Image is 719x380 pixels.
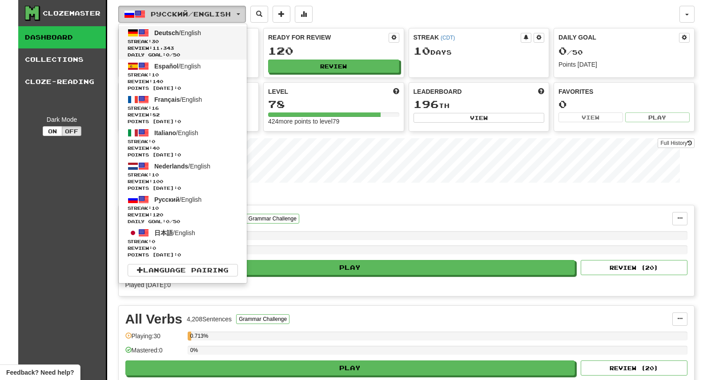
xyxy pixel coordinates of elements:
[154,129,198,136] span: / English
[558,33,679,43] div: Daily Goal
[18,48,106,71] a: Collections
[414,87,462,96] span: Leaderboard
[25,115,99,124] div: Dark Mode
[581,360,687,376] button: Review (20)
[558,60,690,69] div: Points [DATE]
[119,126,247,160] a: Italiano/EnglishStreak:0 Review:40Points [DATE]:0
[128,212,238,218] span: Review: 120
[128,218,238,225] span: Daily Goal: / 50
[128,78,238,85] span: Review: 140
[128,38,238,45] span: Streak:
[154,129,176,136] span: Italiano
[268,45,399,56] div: 120
[43,126,62,136] button: On
[119,93,247,126] a: Français/EnglishStreak:16 Review:82Points [DATE]:0
[128,264,238,276] a: Language Pairing
[6,368,74,377] span: Open feedback widget
[190,332,191,340] div: 0.713%
[558,44,567,57] span: 0
[236,314,289,324] button: Grammar Challenge
[154,63,201,70] span: / English
[118,6,246,23] button: Русский/English
[187,315,232,324] div: 4,208 Sentences
[128,112,238,118] span: Review: 82
[152,72,159,77] span: 10
[414,45,545,57] div: Day s
[166,219,169,224] span: 0
[154,163,188,170] span: Nederlands
[273,6,290,23] button: Add sentence to collection
[154,96,202,103] span: / English
[128,45,238,52] span: Review: 11,343
[128,205,238,212] span: Streak:
[246,214,299,224] button: Grammar Challenge
[154,163,210,170] span: / English
[128,178,238,185] span: Review: 100
[62,126,81,136] button: Off
[268,99,399,110] div: 78
[43,9,100,18] div: Clozemaster
[558,48,583,56] span: / 50
[18,26,106,48] a: Dashboard
[295,6,313,23] button: More stats
[128,72,238,78] span: Streak:
[119,60,247,93] a: Español/EnglishStreak:10 Review:140Points [DATE]:0
[625,112,690,122] button: Play
[125,346,183,360] div: Mastered: 0
[118,192,695,200] p: In Progress
[166,52,169,57] span: 0
[119,26,247,60] a: Deutsch/EnglishStreak:30 Review:11,343Daily Goal:0/50
[119,160,247,193] a: Nederlands/EnglishStreak:10 Review:100Points [DATE]:0
[128,245,238,252] span: Review: 0
[128,105,238,112] span: Streak:
[154,96,180,103] span: Français
[128,185,238,192] span: Points [DATE]: 0
[154,229,173,236] span: 日本語
[128,238,238,245] span: Streak:
[128,252,238,258] span: Points [DATE]: 0
[268,87,288,96] span: Level
[581,260,687,275] button: Review (20)
[125,281,171,288] span: Played [DATE]: 0
[154,29,179,36] span: Deutsch
[268,117,399,126] div: 424 more points to level 79
[128,52,238,58] span: Daily Goal: / 50
[125,360,575,376] button: Play
[441,35,455,41] a: (CDT)
[151,10,231,18] span: Русский / English
[128,145,238,152] span: Review: 40
[538,87,544,96] span: This week in points, UTC
[268,33,389,42] div: Ready for Review
[152,39,159,44] span: 30
[152,139,155,144] span: 0
[414,113,545,123] button: View
[558,87,690,96] div: Favorites
[152,205,159,211] span: 10
[414,98,439,110] span: 196
[558,99,690,110] div: 0
[152,239,155,244] span: 0
[152,105,159,111] span: 16
[128,172,238,178] span: Streak:
[414,33,521,42] div: Streak
[128,85,238,92] span: Points [DATE]: 0
[414,44,430,57] span: 10
[128,118,238,125] span: Points [DATE]: 0
[414,99,545,110] div: th
[125,312,182,326] div: All Verbs
[128,152,238,158] span: Points [DATE]: 0
[154,196,180,203] span: Русский
[393,87,399,96] span: Score more points to level up
[558,112,623,122] button: View
[125,260,575,275] button: Play
[154,29,201,36] span: / English
[125,332,183,346] div: Playing: 30
[152,172,159,177] span: 10
[268,60,399,73] button: Review
[128,138,238,145] span: Streak:
[119,226,247,260] a: 日本語/EnglishStreak:0 Review:0Points [DATE]:0
[250,6,268,23] button: Search sentences
[154,196,201,203] span: / English
[658,138,694,148] a: Full History
[119,193,247,226] a: Русский/EnglishStreak:10 Review:120Daily Goal:0/50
